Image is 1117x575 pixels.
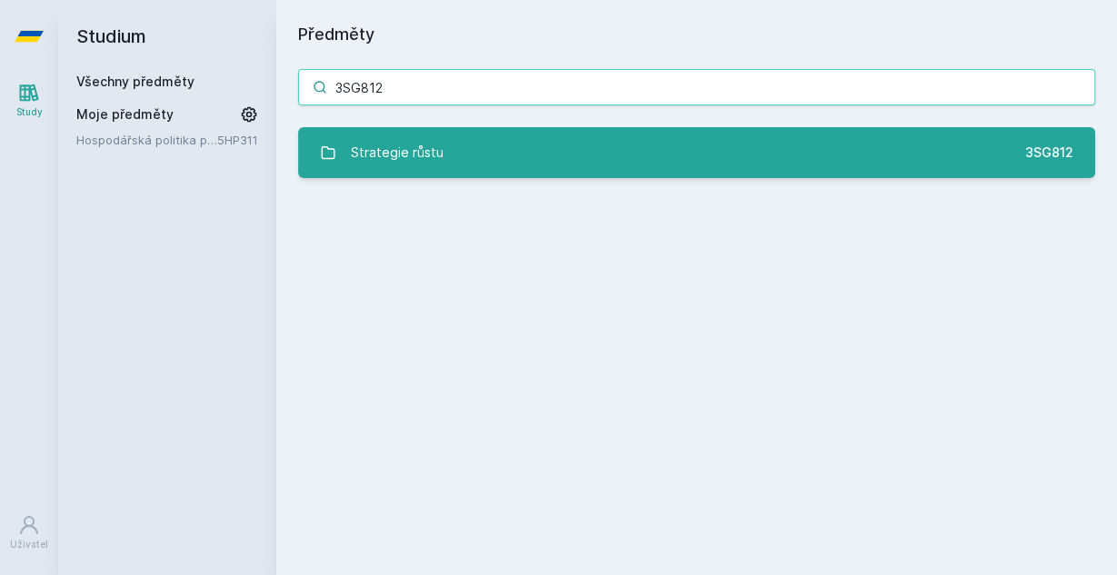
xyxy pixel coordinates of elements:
[4,73,55,128] a: Study
[298,22,1095,47] h1: Předměty
[76,131,217,149] a: Hospodářská politika pro země bohaté na přírodní zdroje
[217,133,258,147] a: 5HP311
[76,105,174,124] span: Moje předměty
[16,105,43,119] div: Study
[298,127,1095,178] a: Strategie růstu 3SG812
[1025,144,1073,162] div: 3SG812
[351,134,444,171] div: Strategie růstu
[10,538,48,551] div: Uživatel
[76,74,194,89] a: Všechny předměty
[298,69,1095,105] input: Název nebo ident předmětu…
[4,505,55,560] a: Uživatel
